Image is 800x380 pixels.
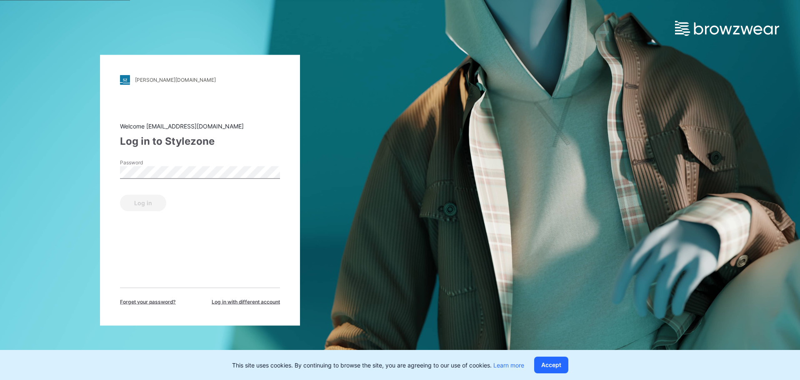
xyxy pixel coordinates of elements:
span: Log in with different account [212,298,280,305]
p: This site uses cookies. By continuing to browse the site, you are agreeing to our use of cookies. [232,361,524,370]
span: Forget your password? [120,298,176,305]
div: [PERSON_NAME][DOMAIN_NAME] [135,77,216,83]
img: browzwear-logo.e42bd6dac1945053ebaf764b6aa21510.svg [675,21,779,36]
label: Password [120,159,178,166]
button: Accept [534,357,568,373]
a: [PERSON_NAME][DOMAIN_NAME] [120,75,280,85]
div: Welcome [EMAIL_ADDRESS][DOMAIN_NAME] [120,121,280,130]
div: Log in to Stylezone [120,133,280,148]
img: stylezone-logo.562084cfcfab977791bfbf7441f1a819.svg [120,75,130,85]
a: Learn more [493,362,524,369]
